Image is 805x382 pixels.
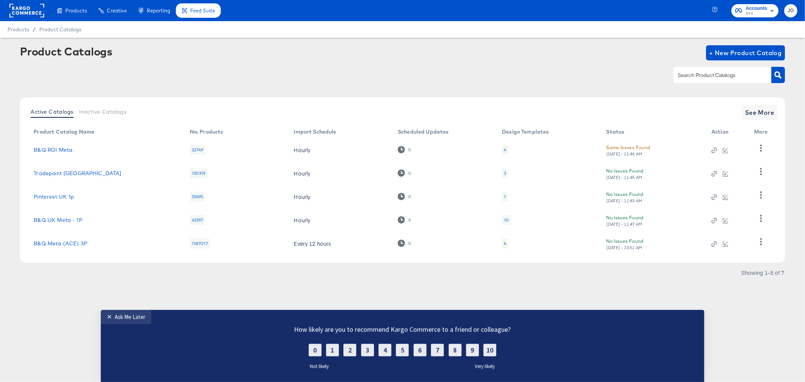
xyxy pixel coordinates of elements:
[748,126,777,138] th: More
[705,126,748,138] th: Action
[504,217,509,223] div: 10
[504,170,506,176] div: 3
[504,240,506,246] div: 4
[396,34,409,46] label: 5
[305,53,329,60] label: Not likely
[115,3,145,11] div: Ask Me Later
[606,143,650,151] div: Some Issues Found
[676,71,757,80] input: Search Product Catalogs
[502,145,508,155] div: 4
[504,194,506,200] div: 1
[502,192,508,202] div: 1
[20,45,112,57] div: Product Catalogs
[288,185,392,208] td: Hourly
[502,239,508,248] div: 4
[408,171,411,176] div: 0
[408,147,411,152] div: 0
[745,107,774,118] span: See More
[398,146,411,153] div: 0
[190,192,205,202] div: 35695
[606,143,650,157] button: Some Issues Found[DATE] - 11:44 AM
[271,15,535,24] div: How likely are you to recommend Kargo Commerce to a friend or colleague?
[398,169,411,177] div: 0
[190,239,210,248] div: 1187017
[502,215,511,225] div: 10
[784,4,797,17] button: JD
[79,109,126,115] span: Inactive Catalogs
[147,8,170,14] span: Reporting
[379,34,391,46] label: 4
[742,105,777,120] button: See More
[706,45,785,60] button: + New Product Catalog
[288,232,392,255] td: Every 12 hours
[34,129,94,135] div: Product Catalog Name
[502,129,549,135] div: Design Templates
[288,162,392,185] td: Hourly
[343,34,356,46] label: 2
[294,129,337,135] div: Import Schedule
[398,129,449,135] div: Scheduled Updates
[408,194,411,199] div: 0
[34,194,74,200] a: Pinterest UK 1p
[414,34,426,46] label: 6
[483,34,496,46] label: 10
[746,5,767,12] span: Accounts
[408,217,411,223] div: 5
[107,3,115,11] div: ✕
[787,6,794,15] span: JD
[741,270,785,275] div: Showing 1–5 of 7
[746,11,767,17] span: B&Q
[34,147,72,153] a: B&Q ROI Meta
[31,109,73,115] span: Active Catalogs
[65,8,87,14] span: Products
[449,34,462,46] label: 8
[398,193,411,200] div: 0
[431,34,444,46] label: 7
[190,168,208,178] div: 130319
[504,147,506,153] div: 4
[39,26,81,32] a: Product Catalogs
[309,34,322,46] label: 0
[34,217,82,223] a: B&Q UK Meta - 1P
[408,241,411,246] div: 0
[731,4,779,17] button: AccountsB&Q
[190,215,205,225] div: 43397
[190,145,205,155] div: 32749
[475,53,501,60] label: Very likely
[398,240,411,247] div: 0
[502,168,508,178] div: 3
[600,126,706,138] th: Status
[34,240,87,246] a: B&Q Meta (ACE) 3P
[8,26,29,32] span: Products
[361,34,374,46] label: 3
[29,26,39,32] span: /
[288,138,392,162] td: Hourly
[466,34,479,46] label: 9
[398,216,411,223] div: 5
[709,48,782,58] span: + New Product Catalog
[606,151,643,157] div: [DATE] - 11:44 AM
[326,34,339,46] label: 1
[288,208,392,232] td: Hourly
[107,8,127,14] span: Creative
[34,170,121,176] a: Tradepoint [GEOGRAPHIC_DATA]
[190,8,215,14] span: Feed Suite
[190,129,223,135] div: No. Products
